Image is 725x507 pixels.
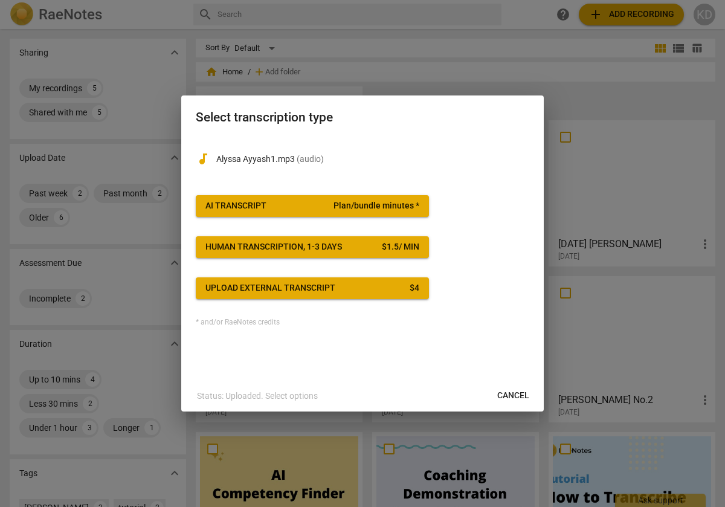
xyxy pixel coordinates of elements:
div: Human transcription, 1-3 days [205,241,342,253]
button: Cancel [488,385,539,407]
div: $ 4 [410,282,419,294]
div: Upload external transcript [205,282,335,294]
button: Human transcription, 1-3 days$1.5/ min [196,236,429,258]
p: Alyssa Ayyash1.mp3(audio) [216,153,529,166]
h2: Select transcription type [196,110,529,125]
span: Cancel [497,390,529,402]
span: Plan/bundle minutes * [333,200,419,212]
button: AI TranscriptPlan/bundle minutes * [196,195,429,217]
div: $ 1.5 / min [382,241,419,253]
span: ( audio ) [297,154,324,164]
div: AI Transcript [205,200,266,212]
button: Upload external transcript$4 [196,277,429,299]
span: audiotrack [196,152,210,166]
p: Status: Uploaded. Select options [197,390,318,402]
div: * and/or RaeNotes credits [196,318,529,327]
